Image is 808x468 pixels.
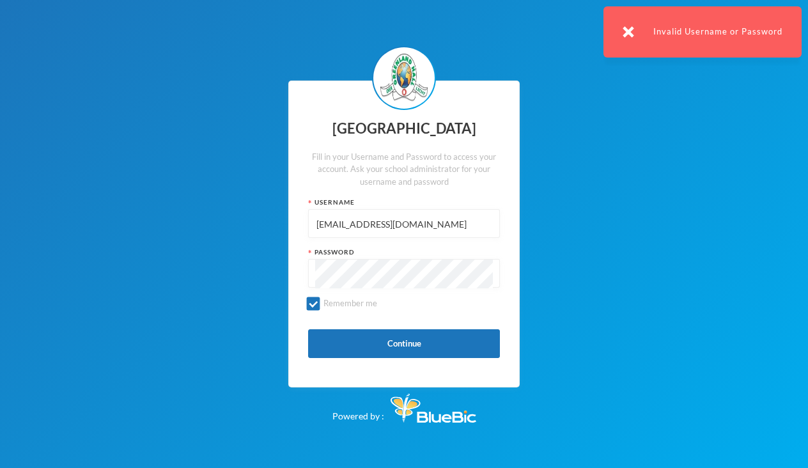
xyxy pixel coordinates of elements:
[308,151,500,189] div: Fill in your Username and Password to access your account. Ask your school administrator for your...
[308,198,500,207] div: Username
[308,116,500,141] div: [GEOGRAPHIC_DATA]
[308,329,500,358] button: Continue
[332,387,476,423] div: Powered by :
[318,298,382,308] span: Remember me
[603,6,802,58] div: Invalid Username or Password
[391,394,476,423] img: Bluebic
[308,247,500,257] div: Password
